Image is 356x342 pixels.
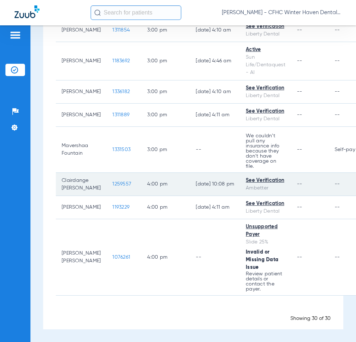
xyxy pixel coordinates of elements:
[297,58,302,63] span: --
[112,28,130,33] span: 1311854
[112,112,129,117] span: 1311889
[246,238,285,246] div: Slide 25%
[91,5,181,20] input: Search for patients
[141,219,190,296] td: 4:00 PM
[56,219,107,296] td: [PERSON_NAME] [PERSON_NAME]
[246,108,285,115] div: See Verification
[246,92,285,100] div: Liberty Dental
[246,184,285,192] div: Ambetter
[246,84,285,92] div: See Verification
[56,196,107,219] td: [PERSON_NAME]
[297,205,302,210] span: --
[141,127,190,173] td: 3:00 PM
[246,271,285,292] p: Review patient details or contact the payer.
[190,173,240,196] td: [DATE] 10:08 PM
[190,219,240,296] td: --
[246,30,285,38] div: Liberty Dental
[190,19,240,42] td: [DATE] 4:10 AM
[141,196,190,219] td: 4:00 PM
[246,223,285,238] div: Unsupported Payer
[297,255,302,260] span: --
[112,255,130,260] span: 1076261
[112,89,130,94] span: 1336182
[141,173,190,196] td: 4:00 PM
[320,307,356,342] iframe: Chat Widget
[246,115,285,123] div: Liberty Dental
[56,19,107,42] td: [PERSON_NAME]
[112,182,131,187] span: 1259557
[246,133,285,169] p: We couldn’t pull any insurance info because they don’t have coverage on file.
[15,5,40,18] img: Zuub Logo
[56,104,107,127] td: [PERSON_NAME]
[94,9,101,16] img: Search Icon
[190,196,240,219] td: [DATE] 4:11 AM
[112,147,131,152] span: 1331503
[56,173,107,196] td: Clairdange [PERSON_NAME]
[297,112,302,117] span: --
[246,23,285,30] div: See Verification
[297,28,302,33] span: --
[246,200,285,208] div: See Verification
[246,208,285,215] div: Liberty Dental
[297,182,302,187] span: --
[246,250,278,270] span: Invalid or Missing Data Issue
[141,19,190,42] td: 3:00 PM
[190,104,240,127] td: [DATE] 4:11 AM
[222,9,341,16] span: [PERSON_NAME] - CFHC Winter Haven Dental
[246,177,285,184] div: See Verification
[246,54,285,76] div: Sun Life/Dentaquest - AI
[9,31,21,39] img: hamburger-icon
[56,42,107,80] td: [PERSON_NAME]
[190,80,240,104] td: [DATE] 4:10 AM
[112,205,129,210] span: 1193229
[141,104,190,127] td: 3:00 PM
[141,42,190,80] td: 3:00 PM
[141,80,190,104] td: 3:00 PM
[290,316,331,321] span: Showing 30 of 30
[56,80,107,104] td: [PERSON_NAME]
[246,46,285,54] div: Active
[297,89,302,94] span: --
[190,127,240,173] td: --
[112,58,130,63] span: 1183692
[56,127,107,173] td: Mavershaa Fountain
[190,42,240,80] td: [DATE] 4:46 AM
[297,147,302,152] span: --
